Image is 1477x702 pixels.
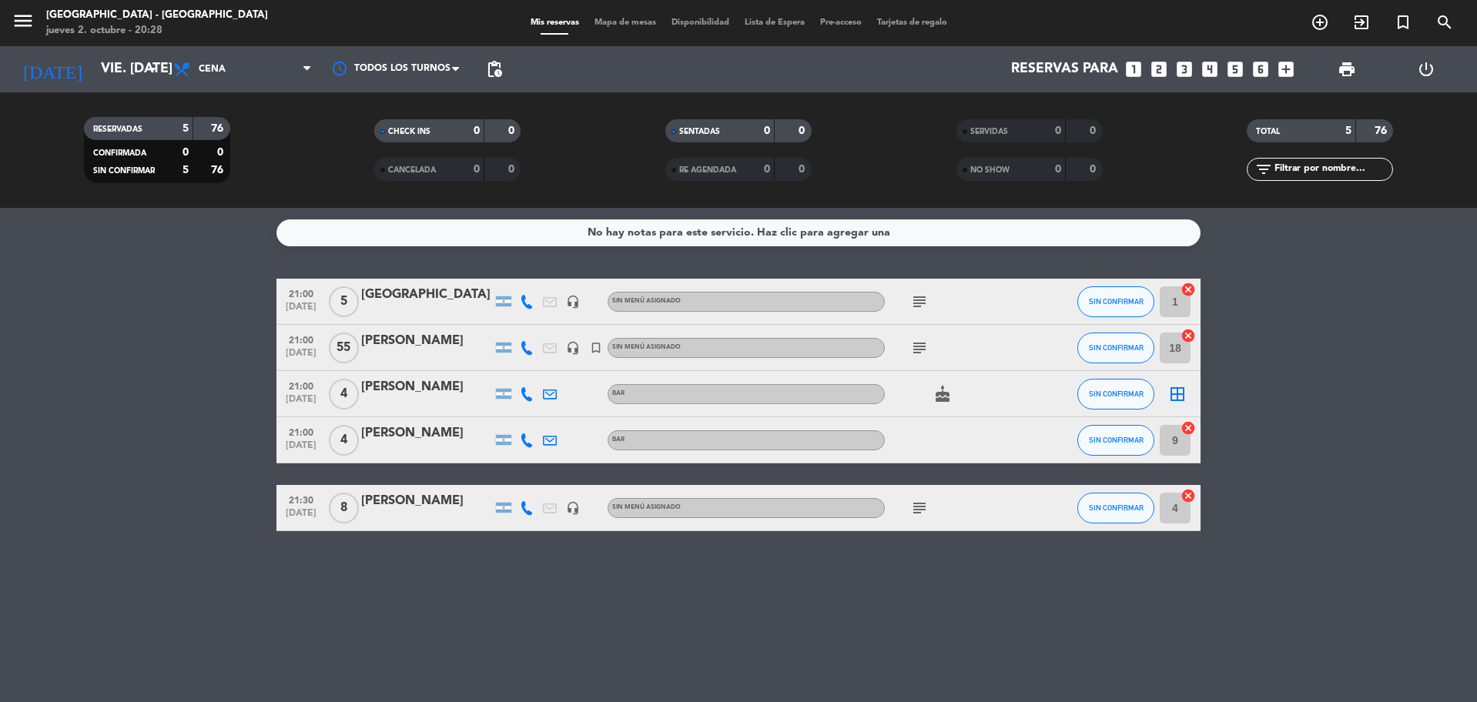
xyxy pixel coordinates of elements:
strong: 0 [799,125,808,136]
i: looks_6 [1251,59,1271,79]
strong: 0 [764,125,770,136]
span: 55 [329,333,359,363]
i: looks_3 [1174,59,1194,79]
button: SIN CONFIRMAR [1077,425,1154,456]
strong: 5 [183,123,189,134]
span: pending_actions [485,60,504,79]
span: 4 [329,379,359,409]
span: Reservas para [1011,62,1118,77]
button: SIN CONFIRMAR [1077,286,1154,317]
button: SIN CONFIRMAR [1077,379,1154,409]
span: Lista de Espera [737,18,812,27]
span: [DATE] [282,302,320,319]
span: SIN CONFIRMAR [1089,503,1144,512]
span: RE AGENDADA [679,166,736,174]
span: 21:00 [282,376,320,394]
div: [PERSON_NAME] [361,423,492,443]
button: menu [12,9,35,38]
span: SERVIDAS [970,128,1008,135]
input: Filtrar por nombre... [1273,161,1392,178]
span: CANCELADA [388,166,436,174]
strong: 76 [1375,125,1390,136]
span: [DATE] [282,394,320,412]
span: 5 [329,286,359,317]
span: Cena [199,64,226,75]
div: [GEOGRAPHIC_DATA] - [GEOGRAPHIC_DATA] [46,8,268,23]
span: Tarjetas de regalo [869,18,955,27]
i: headset_mic [566,341,580,355]
button: SIN CONFIRMAR [1077,493,1154,523]
div: [PERSON_NAME] [361,491,492,511]
span: 21:00 [282,284,320,302]
span: SIN CONFIRMAR [1089,343,1144,352]
span: print [1338,60,1356,79]
i: looks_two [1149,59,1169,79]
strong: 0 [1055,125,1061,136]
span: 21:00 [282,423,320,440]
div: [PERSON_NAME] [361,377,492,397]
strong: 0 [1055,164,1061,175]
strong: 0 [508,125,517,136]
span: Pre-acceso [812,18,869,27]
i: subject [910,499,929,517]
div: LOG OUT [1386,46,1465,92]
i: cancel [1181,328,1196,343]
i: border_all [1168,385,1187,403]
span: SIN CONFIRMAR [1089,436,1144,444]
strong: 76 [211,123,226,134]
strong: 0 [1090,125,1099,136]
span: SIN CONFIRMAR [1089,389,1144,398]
span: [DATE] [282,348,320,366]
i: cancel [1181,488,1196,503]
i: arrow_drop_down [143,60,162,79]
span: BAR [612,390,625,396]
i: add_box [1276,59,1296,79]
span: Sin menú asignado [612,298,681,304]
span: Mapa de mesas [587,18,664,27]
span: SIN CONFIRMAR [93,167,155,175]
span: 8 [329,493,359,523]
i: subject [910,292,929,311]
strong: 0 [1090,164,1099,175]
div: jueves 2. octubre - 20:28 [46,23,268,38]
i: turned_in_not [589,341,603,355]
i: headset_mic [566,295,580,309]
span: BAR [612,436,625,443]
strong: 0 [474,164,480,175]
strong: 0 [799,164,808,175]
span: Mis reservas [523,18,587,27]
strong: 5 [183,165,189,175]
span: Disponibilidad [664,18,737,27]
span: [DATE] [282,440,320,458]
strong: 0 [183,147,189,158]
strong: 0 [474,125,480,136]
span: RESERVADAS [93,125,142,133]
strong: 76 [211,165,226,175]
div: [PERSON_NAME] [361,331,492,351]
i: power_settings_new [1417,60,1435,79]
i: add_circle_outline [1311,13,1329,32]
i: looks_one [1124,59,1144,79]
div: No hay notas para este servicio. Haz clic para agregar una [588,224,890,242]
i: looks_4 [1200,59,1220,79]
strong: 5 [1345,125,1351,136]
span: Sin menú asignado [612,504,681,510]
i: cake [933,385,952,403]
button: SIN CONFIRMAR [1077,333,1154,363]
i: cancel [1181,282,1196,297]
span: TOTAL [1256,128,1280,135]
span: Sin menú asignado [612,344,681,350]
strong: 0 [764,164,770,175]
i: headset_mic [566,501,580,515]
i: turned_in_not [1394,13,1412,32]
span: 21:30 [282,490,320,508]
i: [DATE] [12,52,93,86]
i: search [1435,13,1454,32]
span: 21:00 [282,330,320,348]
strong: 0 [217,147,226,158]
span: CONFIRMADA [93,149,146,157]
span: CHECK INS [388,128,430,135]
i: filter_list [1254,160,1273,179]
i: menu [12,9,35,32]
i: exit_to_app [1352,13,1371,32]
